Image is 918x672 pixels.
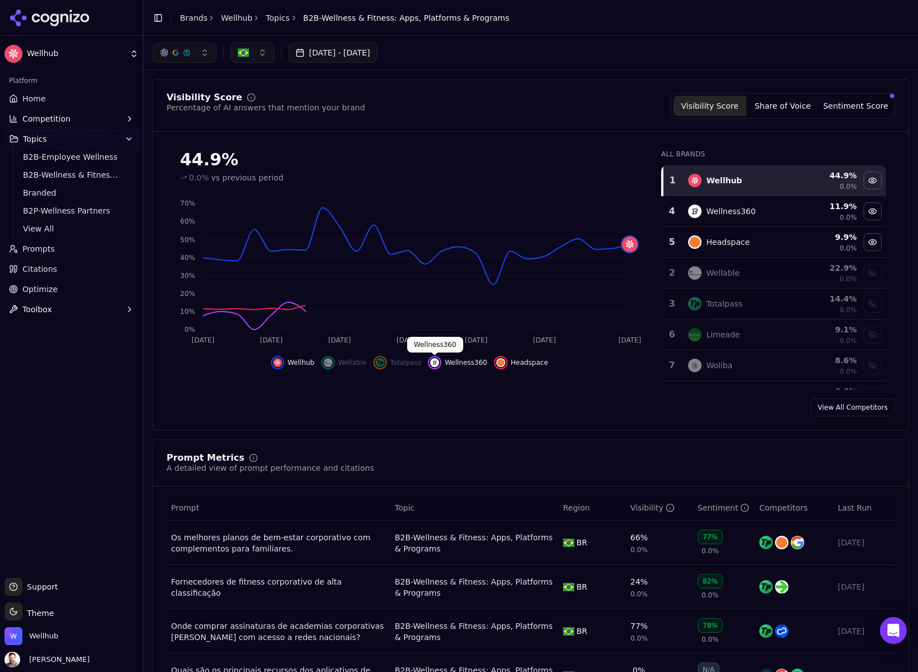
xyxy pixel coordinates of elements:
th: Prompt [167,495,390,521]
div: 22.9 % [800,262,857,274]
span: Prompt [171,502,199,513]
span: Support [22,581,58,592]
button: Show wellable data [321,356,367,369]
div: 6 [667,328,677,341]
button: Toolbox [4,300,139,318]
img: totalpass [688,297,702,310]
span: Wellhub [27,49,125,59]
img: BR flag [563,539,574,547]
div: Platform [4,72,139,90]
div: [DATE] [838,625,891,637]
div: Woliba [706,360,732,371]
th: Last Run [833,495,895,521]
tr: 2wellableWellable22.9%0.0%Show wellable data [662,258,886,289]
span: Wellhub [29,631,58,641]
tspan: 70% [180,200,195,207]
a: B2B-Wellness & Fitness: Apps, Platforms & Programs [19,167,125,183]
tspan: [DATE] [192,336,215,344]
button: Open organization switcher [4,627,58,645]
button: Hide wellness360 data [864,202,882,220]
div: Open Intercom Messenger [880,617,907,644]
img: wellable [324,358,333,367]
div: Wellhub [706,175,742,186]
button: [DATE] - [DATE] [288,43,377,63]
tspan: 40% [180,254,195,262]
span: Competitors [759,502,808,513]
a: B2B-Wellness & Fitness: Apps, Platforms & Programs [395,576,554,599]
button: Competition [4,110,139,128]
button: Show totalpass data [864,295,882,313]
img: wellhub [622,237,638,252]
tspan: [DATE] [260,336,283,344]
div: 9.9 % [800,231,857,243]
img: BR flag [563,627,574,636]
div: 66% [630,532,648,543]
div: 1 [668,174,677,187]
button: Visibility Score [673,96,746,116]
span: Totalpass [390,358,422,367]
img: Wellhub [4,45,22,63]
div: 9.1 % [800,324,857,335]
div: [DATE] [838,537,891,548]
span: 0.0% [839,305,857,314]
div: Headspace [706,237,750,248]
a: View All [19,221,125,237]
button: Show yumuuv data [864,387,882,405]
span: vs previous period [211,172,284,183]
img: BR flag [563,583,574,591]
a: Fornecedores de fitness corporativo de alta classificação [171,576,386,599]
tspan: [DATE] [396,336,419,344]
a: Home [4,90,139,108]
span: 0.0% [839,213,857,222]
a: Wellhub [221,12,252,24]
img: classpass [775,624,788,638]
span: 0.0% [189,172,209,183]
span: Theme [22,609,54,618]
tspan: [DATE] [533,336,556,344]
span: Wellness360 [445,358,487,367]
button: Hide wellhub data [271,356,315,369]
span: Citations [22,263,57,275]
tspan: 30% [180,272,195,280]
img: BR [238,47,249,58]
div: 5 [667,235,677,249]
img: totalpass [759,580,773,594]
div: Wellable [706,267,739,279]
img: wellhub [688,174,702,187]
th: Region [559,495,626,521]
div: 6.6 % [800,386,857,397]
img: Chris Dean [4,652,20,668]
div: 24% [630,576,648,587]
a: Onde comprar assinaturas de academias corporativas [PERSON_NAME] com acesso a redes nacionais? [171,620,386,643]
nav: breadcrumb [180,12,509,24]
span: Toolbox [22,304,52,315]
tspan: [DATE] [465,336,488,344]
div: 11.9 % [800,201,857,212]
tr: 1wellhubWellhub44.9%0.0%Hide wellhub data [662,165,886,196]
span: 0.0% [702,546,719,555]
a: View All Competitors [810,398,895,416]
img: totalpass [759,624,773,638]
img: Wellhub [4,627,22,645]
span: 0.0% [839,182,857,191]
span: BR [576,537,587,548]
span: B2B-Wellness & Fitness: Apps, Platforms & Programs [303,12,510,24]
button: Show totalpass data [373,356,422,369]
span: Competition [22,113,71,124]
img: headspace [775,536,788,549]
tr: 4wellness360Wellness36011.9%0.0%Hide wellness360 data [662,196,886,227]
button: Sentiment Score [819,96,892,116]
a: Brands [180,13,207,22]
th: sentiment [693,495,755,521]
div: A detailed view of prompt performance and citations [167,462,374,474]
div: 14.4 % [800,293,857,304]
span: 0.0% [630,545,648,554]
tr: 6limeadeLimeade9.1%0.0%Show limeade data [662,319,886,350]
a: B2B-Wellness & Fitness: Apps, Platforms & Programs [395,620,554,643]
img: headspace [688,235,702,249]
div: All Brands [661,150,886,159]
